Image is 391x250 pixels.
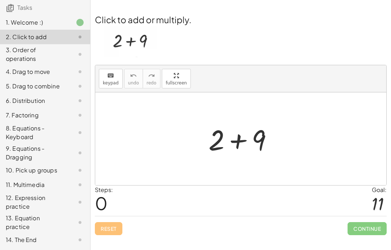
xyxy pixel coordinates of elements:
[76,218,84,227] i: Task not started.
[95,192,108,214] span: 0
[6,193,64,211] div: 12. Expression practice
[76,50,84,59] i: Task not started.
[6,67,64,76] div: 4. Drag to move
[6,111,64,120] div: 7. Factoring
[162,69,191,88] button: fullscreen
[6,18,64,27] div: 1. Welcome :)
[76,82,84,91] i: Task not started.
[76,180,84,189] i: Task not started.
[99,69,123,88] button: keyboardkeypad
[6,82,64,91] div: 5. Drag to combine
[76,166,84,175] i: Task not started.
[166,80,187,86] span: fullscreen
[6,144,64,162] div: 9. Equations - Dragging
[6,214,64,231] div: 13. Equation practice
[6,96,64,105] div: 6. Distribution
[107,71,114,80] i: keyboard
[6,124,64,141] div: 8. Equations - Keyboard
[143,69,160,88] button: redoredo
[372,186,387,194] div: Goal:
[6,236,64,244] div: 14. The End
[76,67,84,76] i: Task not started.
[104,26,157,57] img: acc24cad2d66776ab3378aca534db7173dae579742b331bb719a8ca59f72f8de.webp
[103,80,119,86] span: keypad
[76,111,84,120] i: Task not started.
[76,33,84,41] i: Task not started.
[76,96,84,105] i: Task not started.
[17,4,32,11] span: Tasks
[130,71,137,80] i: undo
[76,149,84,157] i: Task not started.
[128,80,139,86] span: undo
[76,236,84,244] i: Task not started.
[148,71,155,80] i: redo
[76,18,84,27] i: Task finished.
[76,198,84,207] i: Task not started.
[124,69,143,88] button: undoundo
[6,180,64,189] div: 11. Multimedia
[6,33,64,41] div: 2. Click to add
[6,46,64,63] div: 3. Order of operations
[147,80,156,86] span: redo
[76,128,84,137] i: Task not started.
[95,186,113,193] label: Steps:
[95,13,387,26] h2: Click to add or multiply.
[6,166,64,175] div: 10. Pick up groups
